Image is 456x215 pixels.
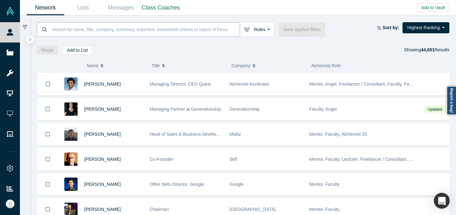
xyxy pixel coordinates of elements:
span: Google [230,182,244,187]
a: Report a bug! [446,86,456,115]
span: Mentor, Faculty [309,182,340,187]
a: [PERSON_NAME] [84,207,121,212]
span: Updated [424,106,445,113]
span: Mentor, Faculty [309,207,340,212]
div: Showing [404,46,449,55]
a: Lists [64,0,102,15]
input: Search by name, title, company, summary, expertise, investment criteria or topics of focus [51,22,240,37]
button: Bookmark [38,148,58,170]
span: Managing Director, CEO Quest [150,81,211,87]
span: Alchemist Acclerator [230,81,270,87]
button: Add to Vault [417,3,449,12]
a: Messages [102,0,140,15]
button: Bookmark [38,98,58,120]
strong: 44,651 [421,47,434,52]
img: Ally Hoang's Account [6,199,15,208]
span: Results [421,47,449,52]
span: Title [152,59,160,72]
a: [PERSON_NAME] [84,132,121,137]
span: Faculty, Angel [309,107,337,112]
a: [PERSON_NAME] [84,81,121,87]
a: Network [27,0,64,15]
img: Gnani Palanikumar's Profile Image [64,77,78,91]
a: [PERSON_NAME] [84,157,121,162]
button: Merge [37,46,58,55]
span: [GEOGRAPHIC_DATA] [230,207,276,212]
a: [PERSON_NAME] [84,107,121,112]
button: Title [152,59,225,72]
span: Name [86,59,98,72]
button: Add to List [62,46,92,55]
span: Self [230,157,237,162]
span: Company [231,59,250,72]
img: Steven Kan's Profile Image [64,178,78,191]
button: Bookmark [38,123,58,145]
button: Company [231,59,305,72]
span: Mentor, Faculty, Alchemist 25 [309,132,367,137]
button: Name [86,59,145,72]
span: Co-Founder [150,157,174,162]
button: Save applied filters [279,22,325,37]
span: Other Bets Director, Google [150,182,204,187]
span: Managing Partner at Generationship [150,107,221,112]
button: Bookmark [38,173,58,195]
button: Bookmark [38,73,58,95]
span: Mentor, Angel, Freelancer / Consultant, Faculty, Partner, Lecturer, VC [309,81,445,87]
img: Robert Winder's Profile Image [64,153,78,166]
a: Class Coaches [140,0,182,15]
a: [PERSON_NAME] [84,182,121,187]
span: Head of Sales & Business Development (interim) [150,132,246,137]
img: Alchemist Vault Logo [6,7,15,16]
button: Highest Ranking [402,22,449,33]
button: Roles [240,22,275,37]
span: Alchemist Role [311,63,341,68]
img: Michael Chang's Profile Image [64,127,78,141]
strong: Sort by: [383,25,399,30]
span: Generationship [230,107,260,112]
span: Chairman [150,207,169,212]
img: Rachel Chalmers's Profile Image [64,102,78,116]
span: Mobiz [230,132,241,137]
